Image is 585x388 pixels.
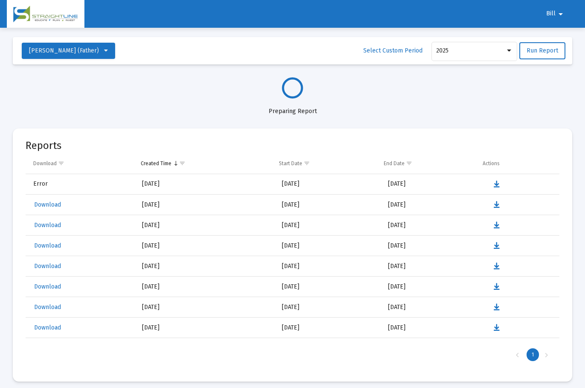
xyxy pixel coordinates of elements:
[382,236,482,256] td: [DATE]
[276,338,382,359] td: [DATE]
[179,160,185,166] span: Show filter options for column 'Created Time'
[527,348,539,361] div: Page 1
[378,153,476,174] td: Column End Date
[142,242,269,250] div: [DATE]
[276,215,382,236] td: [DATE]
[142,262,269,271] div: [DATE]
[26,153,559,367] div: Data grid
[141,160,171,167] div: Created Time
[276,174,382,195] td: [DATE]
[384,160,405,167] div: End Date
[276,256,382,277] td: [DATE]
[142,180,269,188] div: [DATE]
[276,195,382,215] td: [DATE]
[382,215,482,236] td: [DATE]
[382,277,482,297] td: [DATE]
[382,174,482,195] td: [DATE]
[382,318,482,338] td: [DATE]
[26,153,135,174] td: Column Download
[34,201,61,208] span: Download
[142,201,269,209] div: [DATE]
[276,236,382,256] td: [DATE]
[33,180,48,187] span: Error
[33,160,57,167] div: Download
[34,222,61,229] span: Download
[142,303,269,312] div: [DATE]
[279,160,302,167] div: Start Date
[34,242,61,249] span: Download
[556,6,566,23] mat-icon: arrow_drop_down
[34,303,61,311] span: Download
[34,263,61,270] span: Download
[142,283,269,291] div: [DATE]
[22,43,115,59] button: [PERSON_NAME] (Father)
[304,160,310,166] span: Show filter options for column 'Start Date'
[527,47,558,54] span: Run Report
[382,297,482,318] td: [DATE]
[13,6,78,23] img: Dashboard
[142,221,269,230] div: [DATE]
[510,348,524,361] div: Previous Page
[276,297,382,318] td: [DATE]
[483,160,500,167] div: Actions
[34,324,61,331] span: Download
[436,47,449,54] span: 2025
[546,10,556,18] span: Bill
[26,141,61,150] mat-card-title: Reports
[539,348,553,361] div: Next Page
[477,153,553,174] td: Column Actions
[406,160,412,166] span: Show filter options for column 'End Date'
[135,153,273,174] td: Column Created Time
[142,324,269,332] div: [DATE]
[382,338,482,359] td: [DATE]
[382,195,482,215] td: [DATE]
[536,5,576,22] button: Bill
[13,99,572,116] div: Preparing Report
[29,47,99,54] span: [PERSON_NAME] (Father)
[363,47,423,54] span: Select Custom Period
[34,283,61,290] span: Download
[26,343,559,367] div: Page Navigation
[276,318,382,338] td: [DATE]
[58,160,64,166] span: Show filter options for column 'Download'
[382,256,482,277] td: [DATE]
[519,42,565,59] button: Run Report
[276,277,382,297] td: [DATE]
[273,153,378,174] td: Column Start Date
